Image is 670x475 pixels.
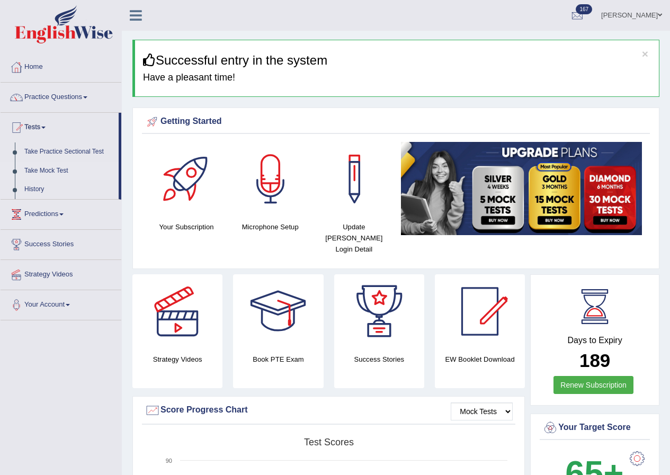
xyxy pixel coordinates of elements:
h4: Microphone Setup [234,221,307,232]
h4: Success Stories [334,354,424,365]
tspan: Test scores [304,437,354,447]
h3: Successful entry in the system [143,53,651,67]
a: History [20,180,119,199]
a: Strategy Videos [1,260,121,286]
a: Home [1,52,121,79]
h4: EW Booklet Download [435,354,525,365]
text: 90 [166,458,172,464]
div: Your Target Score [542,420,647,436]
a: Practice Questions [1,83,121,109]
img: small5.jpg [401,142,642,235]
a: Tests [1,113,119,139]
a: Renew Subscription [553,376,633,394]
a: Take Mock Test [20,162,119,181]
h4: Strategy Videos [132,354,222,365]
h4: Book PTE Exam [233,354,323,365]
a: Success Stories [1,230,121,256]
a: Predictions [1,200,121,226]
a: Take Practice Sectional Test [20,142,119,162]
div: Getting Started [145,114,647,130]
h4: Have a pleasant time! [143,73,651,83]
h4: Your Subscription [150,221,223,232]
div: Score Progress Chart [145,402,513,418]
h4: Update [PERSON_NAME] Login Detail [317,221,390,255]
button: × [642,48,648,59]
b: 189 [579,350,610,371]
a: Your Account [1,290,121,317]
h4: Days to Expiry [542,336,647,345]
span: 167 [576,4,592,14]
